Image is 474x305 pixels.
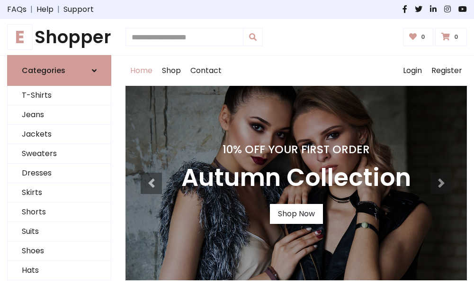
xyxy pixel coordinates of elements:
[270,204,323,224] a: Shop Now
[157,55,186,86] a: Shop
[7,24,33,50] span: E
[22,66,65,75] h6: Categories
[8,183,111,203] a: Skirts
[8,241,111,261] a: Shoes
[8,125,111,144] a: Jackets
[8,144,111,164] a: Sweaters
[452,33,461,41] span: 0
[7,27,111,47] h1: Shopper
[181,143,411,156] h4: 10% Off Your First Order
[427,55,467,86] a: Register
[403,28,434,46] a: 0
[186,55,226,86] a: Contact
[54,4,63,15] span: |
[8,105,111,125] a: Jeans
[435,28,467,46] a: 0
[27,4,36,15] span: |
[125,55,157,86] a: Home
[181,164,411,193] h3: Autumn Collection
[419,33,428,41] span: 0
[8,261,111,280] a: Hats
[8,222,111,241] a: Suits
[36,4,54,15] a: Help
[7,4,27,15] a: FAQs
[8,86,111,105] a: T-Shirts
[7,27,111,47] a: EShopper
[8,203,111,222] a: Shorts
[63,4,94,15] a: Support
[8,164,111,183] a: Dresses
[398,55,427,86] a: Login
[7,55,111,86] a: Categories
